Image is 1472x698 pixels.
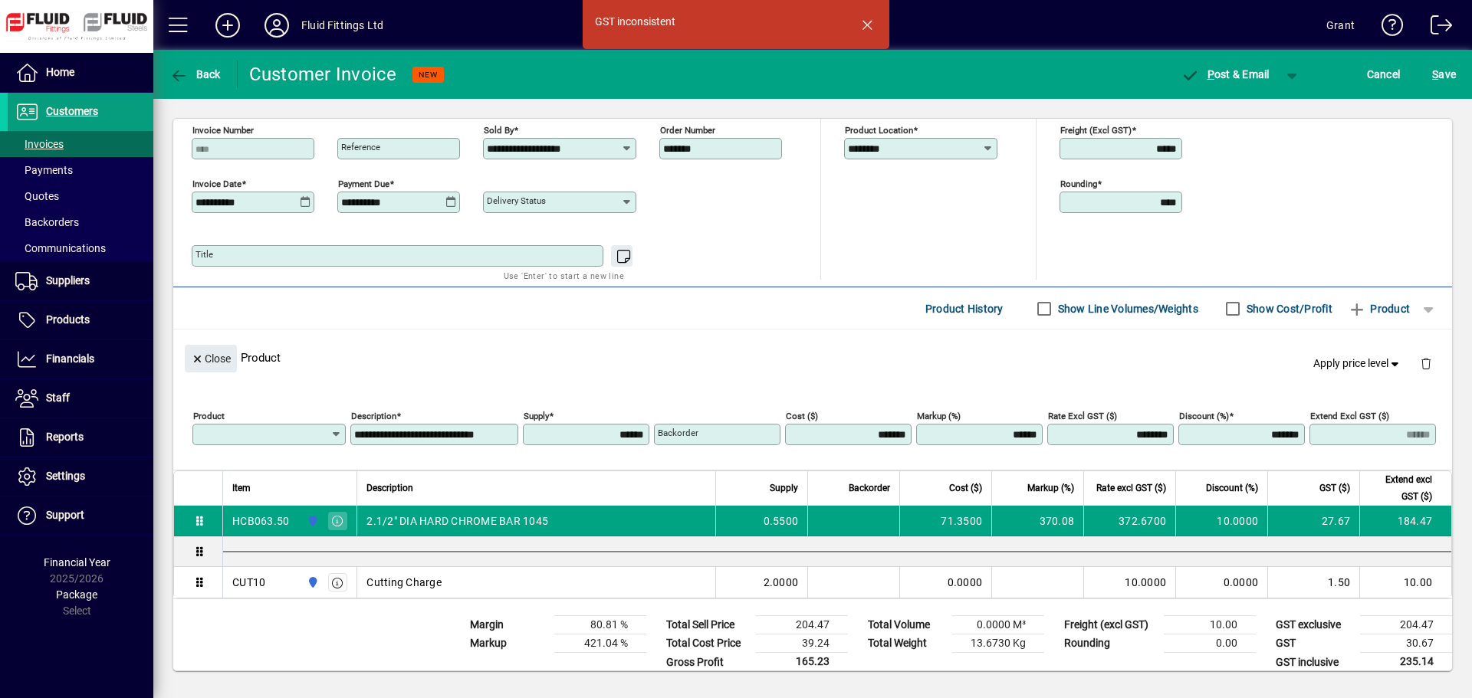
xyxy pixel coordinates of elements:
td: 0.0000 [1175,567,1267,598]
td: Total Volume [860,616,952,634]
mat-label: Description [351,411,396,421]
a: Quotes [8,183,153,209]
span: Backorder [849,480,890,496]
span: AUCKLAND [303,513,320,529]
a: Support [8,496,153,535]
span: Backorders [15,216,79,228]
div: 372.6700 [1093,513,1166,529]
button: Save [1428,61,1460,88]
span: Reports [46,431,84,443]
span: Customers [46,105,98,117]
app-page-header-button: Back [153,61,238,88]
span: Product [1348,297,1410,321]
td: 204.47 [756,616,848,634]
td: GST exclusive [1268,616,1360,634]
span: Description [366,480,413,496]
mat-label: Backorder [658,428,698,438]
span: Home [46,66,74,78]
td: 165.23 [756,653,848,672]
td: 39.24 [756,634,848,653]
span: Cancel [1367,62,1401,87]
mat-label: Discount (%) [1179,411,1229,421]
div: Grant [1326,13,1355,38]
button: Back [166,61,225,88]
td: 27.67 [1267,506,1359,536]
button: Add [203,11,252,39]
span: Markup (%) [1027,480,1074,496]
span: Back [169,68,221,80]
span: Cost ($) [949,480,982,496]
mat-hint: Use 'Enter' to start a new line [504,267,624,284]
a: Reports [8,418,153,457]
span: 2.1/2" DIA HARD CHROME BAR 1045 [366,513,548,529]
span: Products [46,313,90,326]
span: GST ($) [1319,480,1350,496]
span: Apply price level [1313,356,1402,372]
app-page-header-button: Delete [1408,356,1444,370]
span: 0.5500 [764,513,799,529]
span: Settings [46,470,85,482]
div: CUT10 [232,575,265,590]
a: Backorders [8,209,153,235]
span: Cutting Charge [366,575,442,590]
button: Post & Email [1173,61,1277,88]
span: Invoices [15,138,64,150]
td: 1.50 [1267,567,1359,598]
span: Payments [15,164,73,176]
span: Financial Year [44,556,110,569]
button: Product History [919,295,1010,323]
span: NEW [419,70,438,80]
mat-label: Product [193,411,225,421]
label: Show Line Volumes/Weights [1055,301,1198,316]
mat-label: Markup (%) [917,411,961,421]
mat-label: Invoice number [192,125,254,136]
mat-label: Supply [524,411,549,421]
mat-label: Rate excl GST ($) [1048,411,1117,421]
span: 2.0000 [764,575,799,590]
div: Product [173,329,1452,385]
td: 421.04 % [554,634,646,653]
span: AUCKLAND [303,574,320,591]
td: Margin [462,616,554,634]
span: Supply [770,480,798,496]
button: Close [185,345,237,372]
span: Close [191,346,231,372]
td: 0.0000 [899,567,991,598]
div: 10.0000 [1093,575,1166,590]
mat-label: Sold by [484,125,514,136]
div: HCB063.50 [232,513,289,529]
button: Profile [252,11,301,39]
td: 0.00 [1164,634,1256,653]
span: Staff [46,392,70,404]
mat-label: Reference [341,142,380,152]
td: 30.67 [1360,634,1452,653]
span: Quotes [15,190,59,202]
span: Discount (%) [1206,480,1258,496]
a: Invoices [8,131,153,157]
td: 204.47 [1360,616,1452,634]
a: Payments [8,157,153,183]
mat-label: Freight (excl GST) [1060,125,1132,136]
td: Markup [462,634,554,653]
div: Customer Invoice [249,62,397,87]
div: Fluid Fittings Ltd [301,13,383,38]
td: 71.3500 [899,506,991,536]
button: Product [1340,295,1418,323]
td: 80.81 % [554,616,646,634]
span: Rate excl GST ($) [1096,480,1166,496]
span: S [1432,68,1438,80]
mat-label: Order number [660,125,715,136]
span: Extend excl GST ($) [1369,471,1432,505]
mat-label: Extend excl GST ($) [1310,411,1389,421]
td: GST [1268,634,1360,653]
mat-label: Rounding [1060,179,1097,189]
a: Logout [1419,3,1453,53]
mat-label: Invoice date [192,179,242,189]
button: Apply price level [1307,350,1408,378]
button: Cancel [1363,61,1405,88]
a: Communications [8,235,153,261]
span: P [1207,68,1214,80]
a: Home [8,54,153,92]
td: 184.47 [1359,506,1451,536]
a: Settings [8,457,153,496]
